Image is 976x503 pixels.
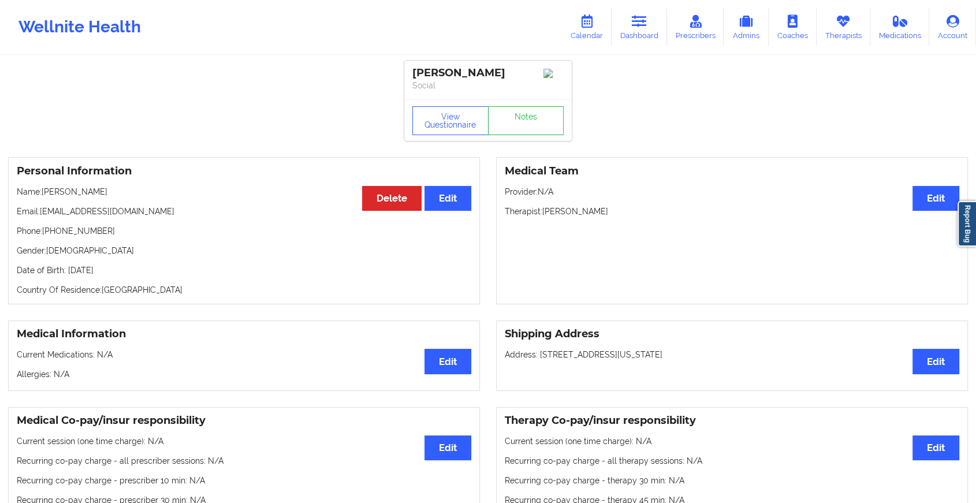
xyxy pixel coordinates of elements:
[17,455,471,467] p: Recurring co-pay charge - all prescriber sessions : N/A
[505,186,959,198] p: Provider: N/A
[17,349,471,360] p: Current Medications: N/A
[505,455,959,467] p: Recurring co-pay charge - all therapy sessions : N/A
[17,165,471,178] h3: Personal Information
[412,106,489,135] button: View Questionnaire
[424,435,471,460] button: Edit
[912,435,959,460] button: Edit
[17,245,471,256] p: Gender: [DEMOGRAPHIC_DATA]
[543,69,564,78] img: Image%2Fplaceholer-image.png
[17,264,471,276] p: Date of Birth: [DATE]
[424,186,471,211] button: Edit
[17,186,471,198] p: Name: [PERSON_NAME]
[769,8,817,46] a: Coaches
[505,475,959,486] p: Recurring co-pay charge - therapy 30 min : N/A
[17,225,471,237] p: Phone: [PHONE_NUMBER]
[667,8,724,46] a: Prescribers
[17,206,471,217] p: Email: [EMAIL_ADDRESS][DOMAIN_NAME]
[912,186,959,211] button: Edit
[424,349,471,374] button: Edit
[505,206,959,217] p: Therapist: [PERSON_NAME]
[17,327,471,341] h3: Medical Information
[362,186,422,211] button: Delete
[17,284,471,296] p: Country Of Residence: [GEOGRAPHIC_DATA]
[505,435,959,447] p: Current session (one time charge): N/A
[17,414,471,427] h3: Medical Co-pay/insur responsibility
[562,8,612,46] a: Calendar
[488,106,564,135] a: Notes
[612,8,667,46] a: Dashboard
[17,368,471,380] p: Allergies: N/A
[817,8,870,46] a: Therapists
[412,66,564,80] div: [PERSON_NAME]
[505,165,959,178] h3: Medical Team
[17,435,471,447] p: Current session (one time charge): N/A
[912,349,959,374] button: Edit
[505,414,959,427] h3: Therapy Co-pay/insur responsibility
[958,201,976,247] a: Report Bug
[505,327,959,341] h3: Shipping Address
[929,8,976,46] a: Account
[505,349,959,360] p: Address: [STREET_ADDRESS][US_STATE]
[412,80,564,91] p: Social
[870,8,930,46] a: Medications
[724,8,769,46] a: Admins
[17,475,471,486] p: Recurring co-pay charge - prescriber 10 min : N/A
